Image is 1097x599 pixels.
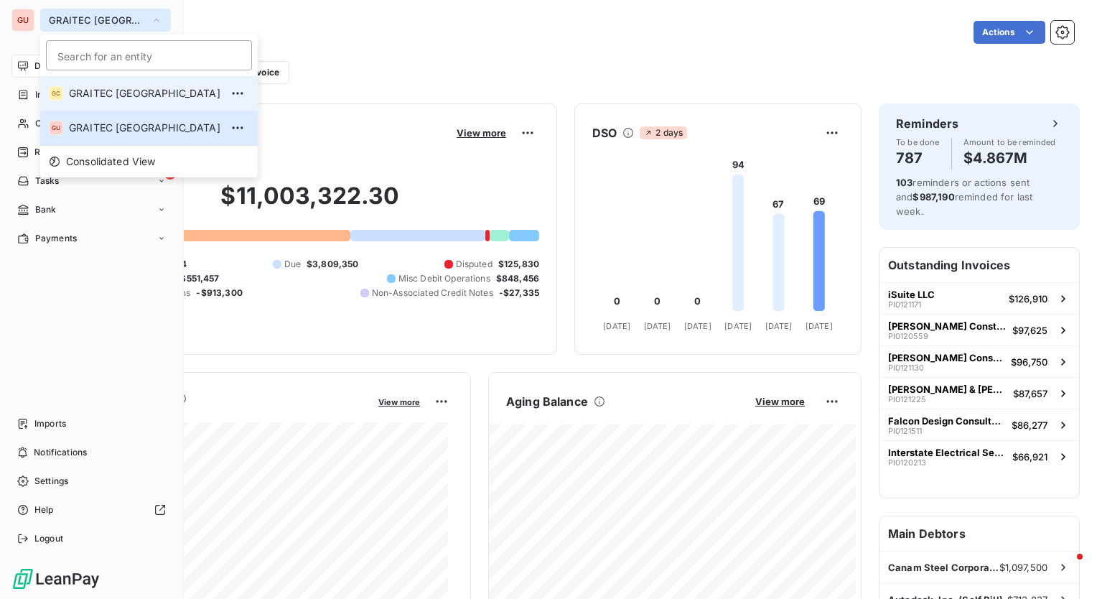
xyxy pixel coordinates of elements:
[1011,356,1047,368] span: $96,750
[378,397,420,407] span: View more
[896,138,940,147] span: To be done
[999,562,1048,573] span: $1,097,500
[888,427,922,435] span: PI0121511
[879,345,1079,377] button: [PERSON_NAME] ConstructionPI0121130$96,750
[879,314,1079,345] button: [PERSON_NAME] ConstructionPI0120559$97,625
[11,9,34,32] div: GU
[888,447,1007,458] span: Interstate Electrical Services
[69,121,220,135] span: GRAITEC [GEOGRAPHIC_DATA]
[888,352,1005,363] span: [PERSON_NAME] Construction
[888,332,928,340] span: PI0120559
[46,40,252,70] input: placeholder
[69,86,220,101] span: GRAITEC [GEOGRAPHIC_DATA]
[879,440,1079,472] button: Interstate Electrical ServicesPI0120213$66,921
[372,287,493,299] span: Non-Associated Credit Notes
[498,258,539,271] span: $125,830
[180,272,219,285] span: $551,457
[11,498,172,521] a: Help
[457,127,506,139] span: View more
[888,363,924,372] span: PI0121130
[879,377,1079,409] button: [PERSON_NAME] & [PERSON_NAME] ConstructionPI0121225$87,657
[374,395,424,408] button: View more
[888,289,935,300] span: iSuite LLC
[34,146,79,159] span: Reminders
[1009,293,1047,305] span: $126,910
[896,177,912,188] span: 103
[34,475,68,488] span: Settings
[506,393,588,410] h6: Aging Balance
[49,14,145,26] span: GRAITEC [GEOGRAPHIC_DATA]
[34,417,66,430] span: Imports
[684,321,711,331] tspan: [DATE]
[35,88,70,101] span: Invoices
[1012,451,1047,463] span: $66,921
[644,321,671,331] tspan: [DATE]
[34,532,63,545] span: Logout
[35,175,60,187] span: Tasks
[1048,550,1083,585] iframe: Intercom live chat
[496,272,539,285] span: $848,456
[888,320,1007,332] span: [PERSON_NAME] Construction
[1012,419,1047,431] span: $86,277
[456,258,493,271] span: Disputed
[974,21,1045,44] button: Actions
[896,147,940,170] h4: 787
[879,282,1079,314] button: iSuite LLCPI0121171$126,910
[398,272,490,285] span: Misc Debit Operations
[888,562,999,573] span: Canam Steel Corporation ([GEOGRAPHIC_DATA])
[879,516,1079,551] h6: Main Debtors
[49,121,63,135] div: GU
[888,458,926,467] span: PI0120213
[1013,388,1047,399] span: $87,657
[34,503,54,516] span: Help
[724,321,752,331] tspan: [DATE]
[81,407,368,422] span: Monthly Revenue
[499,287,539,299] span: -$27,335
[35,232,77,245] span: Payments
[49,86,63,101] div: GC
[81,182,539,225] h2: $11,003,322.30
[879,409,1079,440] button: Falcon Design ConsultantsPI0121511$86,277
[1012,325,1047,336] span: $97,625
[755,396,805,407] span: View more
[35,117,64,130] span: Clients
[896,115,958,132] h6: Reminders
[640,126,687,139] span: 2 days
[592,124,617,141] h6: DSO
[751,395,809,408] button: View more
[452,126,510,139] button: View more
[912,191,954,203] span: $987,190
[196,287,242,299] span: -$913,300
[806,321,833,331] tspan: [DATE]
[888,395,926,404] span: PI0121225
[35,203,57,216] span: Bank
[765,321,793,331] tspan: [DATE]
[896,177,1032,217] span: reminders or actions sent and reminded for last week.
[307,258,359,271] span: $3,809,350
[879,248,1079,282] h6: Outstanding Invoices
[34,446,87,459] span: Notifications
[888,300,921,309] span: PI0121171
[284,258,301,271] span: Due
[963,147,1056,170] h4: $4.867M
[66,154,156,169] span: Consolidated View
[34,60,80,73] span: Dashboard
[11,567,101,590] img: Logo LeanPay
[603,321,630,331] tspan: [DATE]
[963,138,1056,147] span: Amount to be reminded
[888,384,1007,395] span: [PERSON_NAME] & [PERSON_NAME] Construction
[888,415,1006,427] span: Falcon Design Consultants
